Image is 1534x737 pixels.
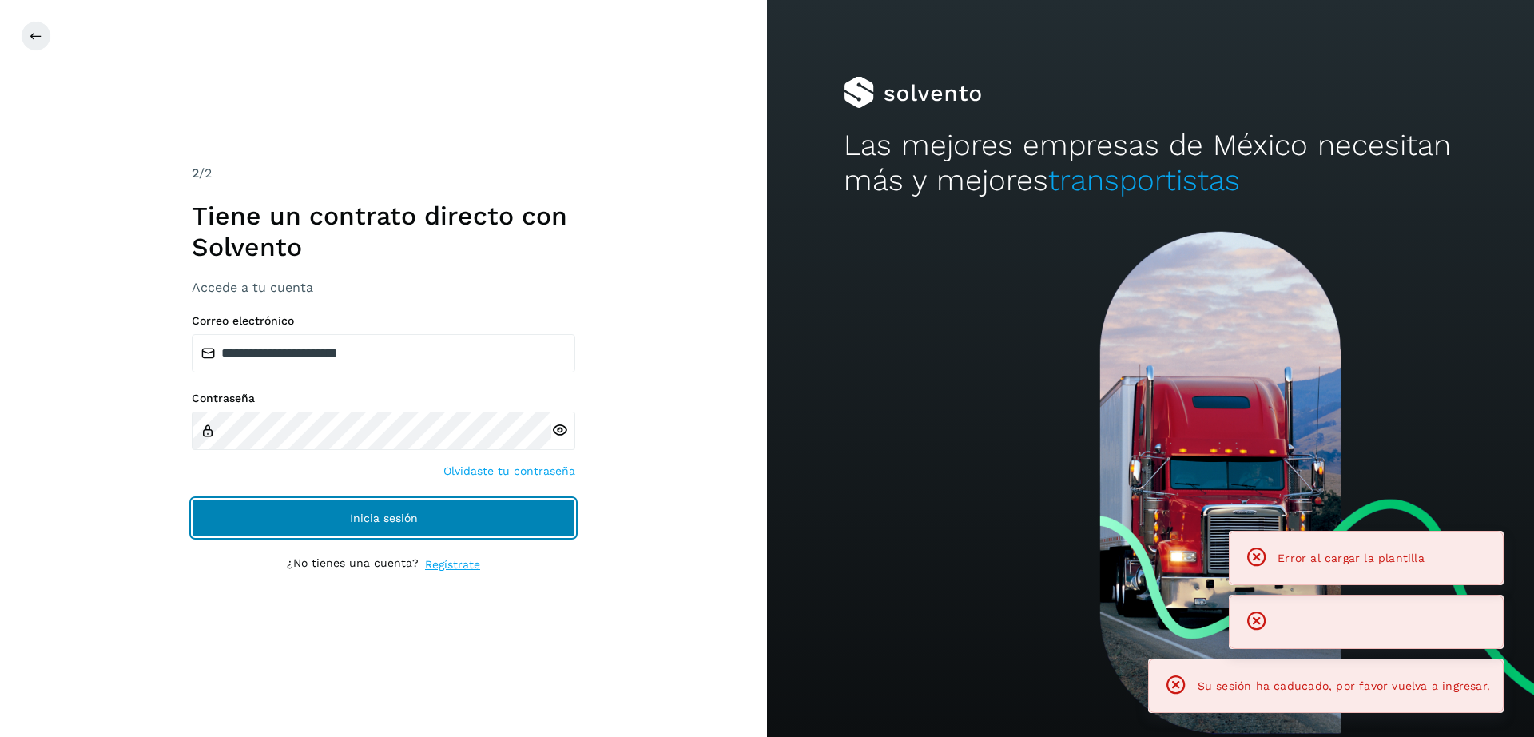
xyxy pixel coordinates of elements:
[192,201,575,262] h1: Tiene un contrato directo con Solvento
[1278,552,1425,564] span: Error al cargar la plantilla
[350,512,418,524] span: Inicia sesión
[192,165,199,181] span: 2
[1198,679,1490,692] span: Su sesión ha caducado, por favor vuelva a ingresar.
[192,164,575,183] div: /2
[287,556,419,573] p: ¿No tienes una cuenta?
[192,314,575,328] label: Correo electrónico
[425,556,480,573] a: Regístrate
[192,280,575,295] h3: Accede a tu cuenta
[192,499,575,537] button: Inicia sesión
[1048,163,1240,197] span: transportistas
[192,392,575,405] label: Contraseña
[844,128,1457,199] h2: Las mejores empresas de México necesitan más y mejores
[443,463,575,480] a: Olvidaste tu contraseña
